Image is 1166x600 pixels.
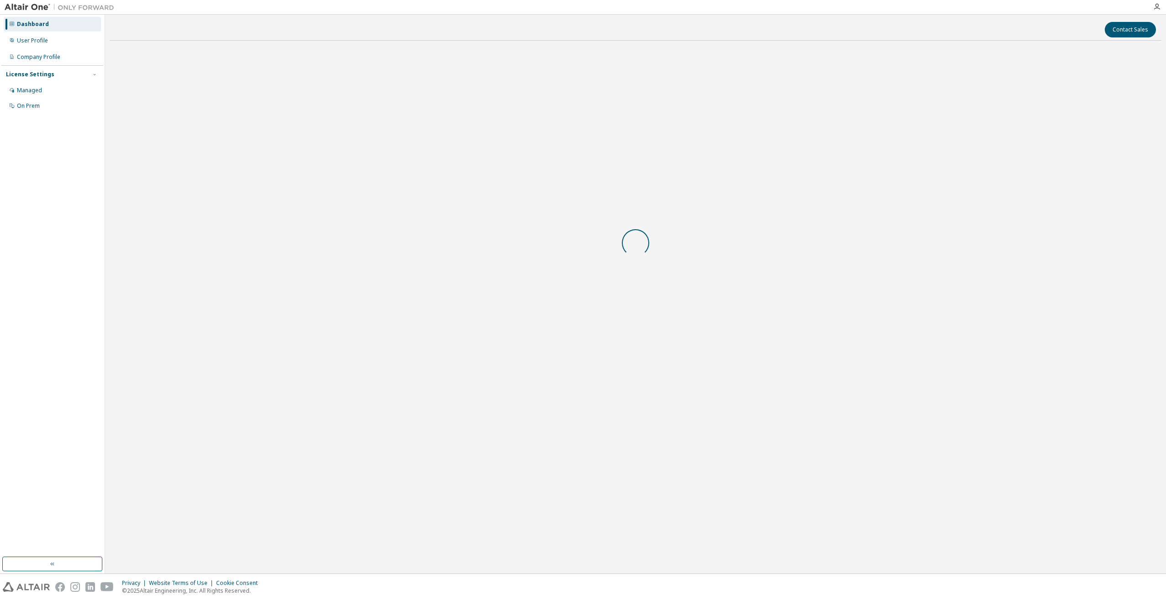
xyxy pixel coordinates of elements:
div: On Prem [17,102,40,110]
div: Cookie Consent [216,579,263,587]
div: Dashboard [17,21,49,28]
div: Website Terms of Use [149,579,216,587]
div: User Profile [17,37,48,44]
button: Contact Sales [1105,22,1156,37]
img: Altair One [5,3,119,12]
img: youtube.svg [101,582,114,592]
img: facebook.svg [55,582,65,592]
div: Privacy [122,579,149,587]
p: © 2025 Altair Engineering, Inc. All Rights Reserved. [122,587,263,595]
div: Managed [17,87,42,94]
img: instagram.svg [70,582,80,592]
img: altair_logo.svg [3,582,50,592]
div: Company Profile [17,53,60,61]
img: linkedin.svg [85,582,95,592]
div: License Settings [6,71,54,78]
